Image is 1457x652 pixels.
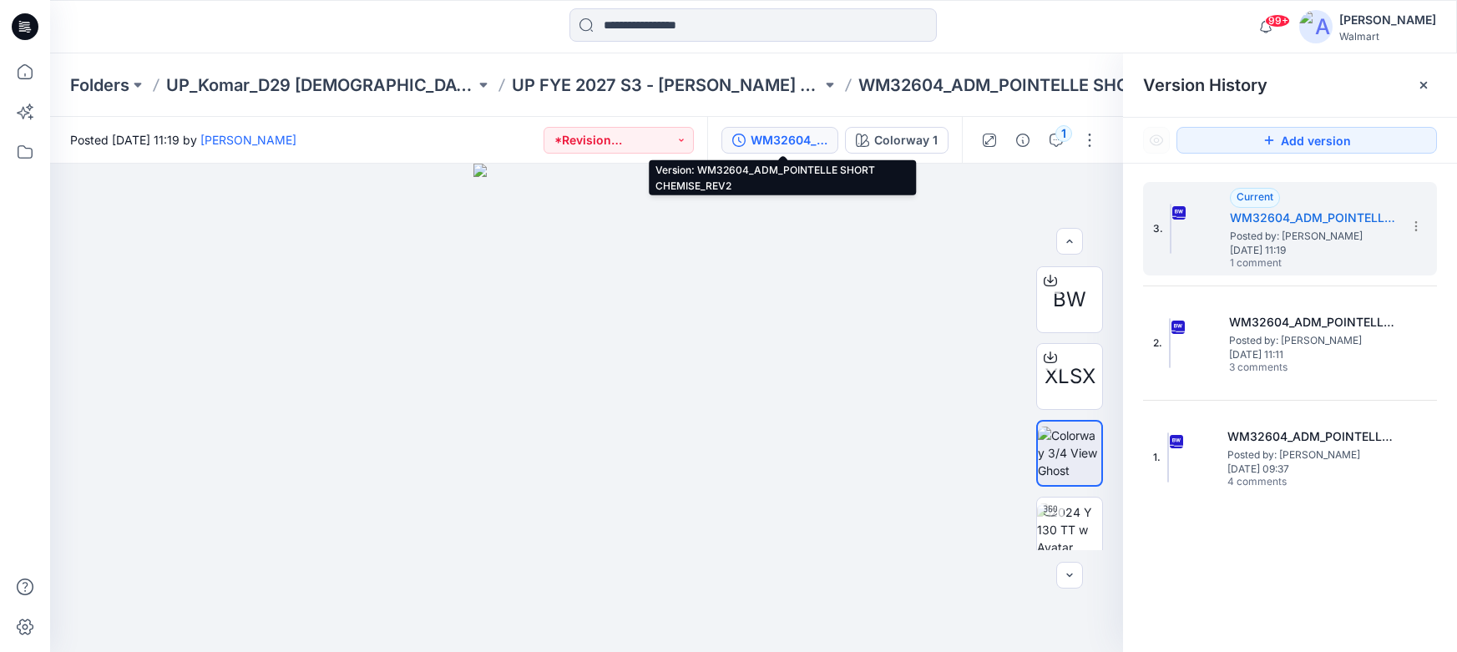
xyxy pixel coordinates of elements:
p: WM32604_ADM_POINTELLE SHORT CHEMISE [858,73,1167,97]
span: 2. [1153,336,1162,351]
span: Posted [DATE] 11:19 by [70,131,296,149]
div: Walmart [1339,30,1436,43]
img: Colorway 3/4 View Ghost [1038,427,1101,479]
button: Colorway 1 [845,127,949,154]
span: 3. [1153,221,1163,236]
span: [DATE] 11:11 [1229,349,1396,361]
span: Posted by: Gayan Hettiarachchi [1227,447,1394,463]
span: BW [1053,285,1086,315]
div: WM32604_ADM_POINTELLE SHORT CHEMISE_REV2 [751,131,827,149]
span: [DATE] 11:19 [1230,245,1397,256]
span: 1 comment [1230,257,1347,270]
span: 4 comments [1227,476,1344,489]
button: Add version [1176,127,1437,154]
span: XLSX [1045,361,1095,392]
h5: WM32604_ADM_POINTELLE SHORT CHEMISE_REV2 [1230,208,1397,228]
button: Close [1417,78,1430,92]
button: Details [1009,127,1036,154]
div: Colorway 1 [874,131,938,149]
span: Posted by: Suresh Perera [1230,228,1397,245]
img: WM32604_ADM_POINTELLE SHORT CHEMISE_REV1 [1169,318,1171,368]
span: 3 comments [1229,361,1346,375]
h5: WM32604_ADM_POINTELLE SHORT CHEMISE_REV1 [1229,312,1396,332]
div: 1 [1055,125,1072,142]
button: Show Hidden Versions [1143,127,1170,154]
img: WM32604_ADM_POINTELLE SHORT CHEMISE_REV2 [1170,204,1171,254]
h5: WM32604_ADM_POINTELLE SHORT CHEMISE [1227,427,1394,447]
img: avatar [1299,10,1333,43]
span: Version History [1143,75,1267,95]
a: UP_Komar_D29 [DEMOGRAPHIC_DATA] Sleep [166,73,475,97]
a: Folders [70,73,129,97]
span: 1. [1153,450,1161,465]
span: Posted by: Suresh Perera [1229,332,1396,349]
span: [DATE] 09:37 [1227,463,1394,475]
img: WM32604_ADM_POINTELLE SHORT CHEMISE [1167,432,1169,483]
span: Current [1237,190,1273,203]
a: [PERSON_NAME] [200,133,296,147]
div: [PERSON_NAME] [1339,10,1436,30]
img: eyJhbGciOiJIUzI1NiIsImtpZCI6IjAiLCJzbHQiOiJzZXMiLCJ0eXAiOiJKV1QifQ.eyJkYXRhIjp7InR5cGUiOiJzdG9yYW... [473,164,701,652]
button: 1 [1043,127,1070,154]
img: 2024 Y 130 TT w Avatar [1037,503,1102,556]
a: UP FYE 2027 S3 - [PERSON_NAME] D29 [DEMOGRAPHIC_DATA] Sleepwear [512,73,821,97]
button: WM32604_ADM_POINTELLE SHORT CHEMISE_REV2 [721,127,838,154]
span: 99+ [1265,14,1290,28]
